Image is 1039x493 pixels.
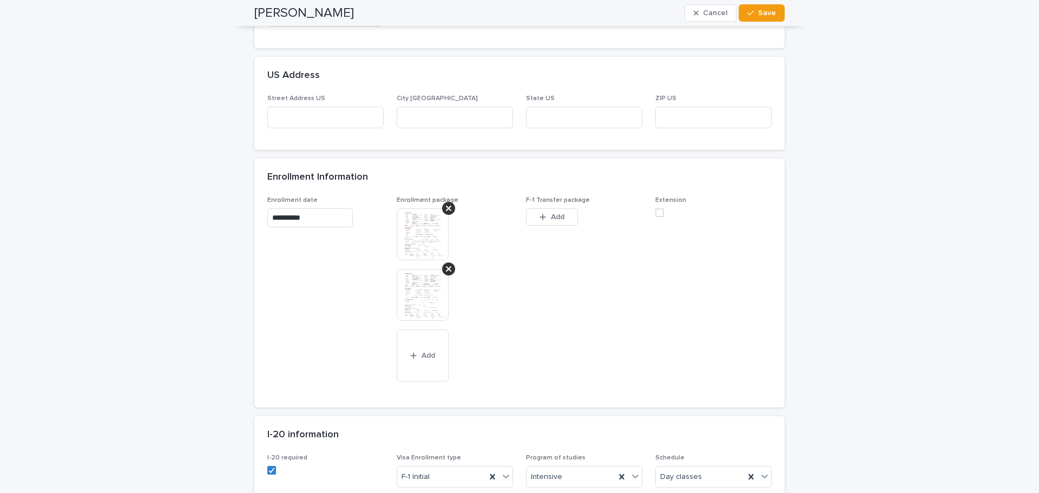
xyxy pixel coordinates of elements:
h2: Enrollment Information [267,172,368,183]
button: Save [739,4,785,22]
span: Enrollment package [397,197,458,203]
h2: [PERSON_NAME] [254,5,354,21]
span: State US [526,95,555,102]
span: Enrollment date [267,197,318,203]
span: I-20 required [267,455,307,461]
span: Save [758,9,776,17]
span: Extension [655,197,686,203]
span: City [GEOGRAPHIC_DATA] [397,95,478,102]
span: Street Address US [267,95,325,102]
button: Add [397,330,449,382]
button: Add [526,208,578,226]
h2: US Address [267,70,320,82]
span: ZIP US [655,95,676,102]
span: F-1 Initial [402,471,430,483]
span: Add [551,213,564,221]
span: Visa Enrollment type [397,455,461,461]
h2: I-20 information [267,429,339,441]
span: Program of studies [526,455,586,461]
span: Intensive [531,471,562,483]
span: Day classes [660,471,702,483]
button: Cancel [685,4,736,22]
span: Cancel [703,9,727,17]
span: Add [422,352,435,359]
span: F-1 Transfer package [526,197,590,203]
span: Schedule [655,455,685,461]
